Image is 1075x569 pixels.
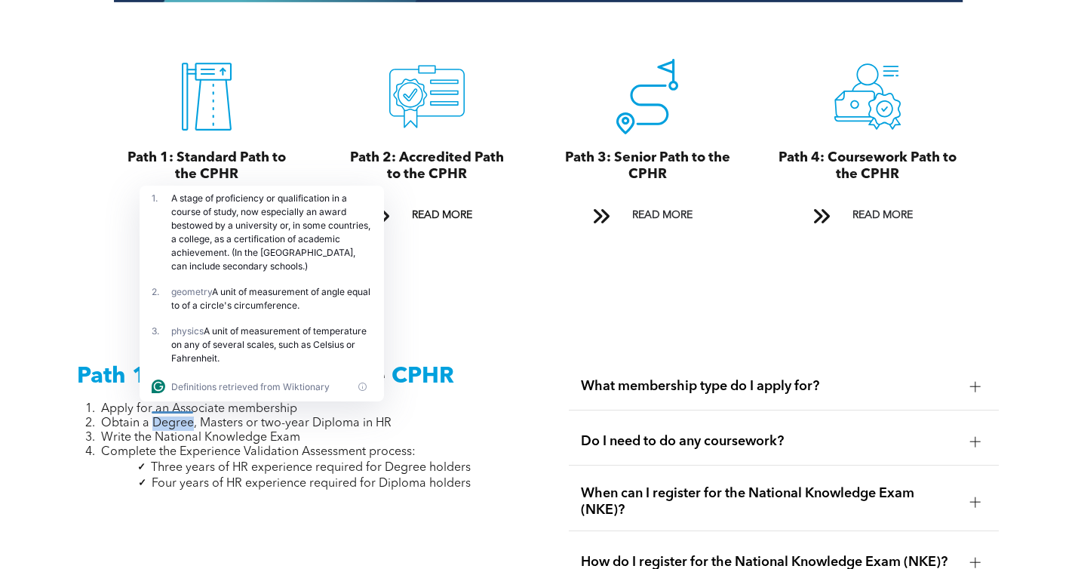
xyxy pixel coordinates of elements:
span: Obtain a Degree, Masters or two-year Diploma in HR [101,417,392,429]
span: Three years of HR experience required for Degree holders [151,462,471,474]
span: CPHR [392,365,454,388]
span: When can I register for the National Knowledge Exam (NKE)? [581,485,958,518]
span: What membership type do I apply for? [581,378,958,395]
span: Complete the Experience Validation Assessment process: [101,446,416,458]
a: READ MORE [582,201,712,229]
span: Four years of HR experience required for Diploma holders [152,478,471,490]
span: Do I need to do any coursework? [581,433,958,450]
span: Path 3: Senior Path to the CPHR [565,151,730,181]
span: Apply for an Associate membership [101,403,297,415]
span: Write the National Knowledge Exam [101,432,300,444]
span: READ MORE [407,201,478,229]
span: Path 4: Coursework Path to the CPHR [779,151,957,181]
span: Path 1: Standard Path to the CPHR [127,151,286,181]
span: READ MORE [847,201,918,229]
span: Path 1: [77,365,154,388]
span: READ MORE [627,201,698,229]
span: Path 2: Accredited Path to the CPHR [350,151,504,181]
a: READ MORE [803,201,932,229]
a: READ MORE [362,201,492,229]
